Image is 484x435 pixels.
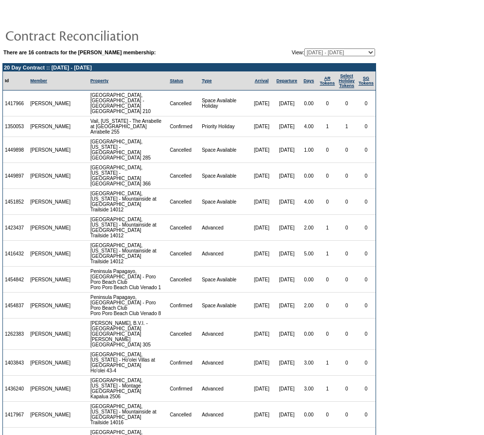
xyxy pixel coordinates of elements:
[249,137,274,163] td: [DATE]
[357,116,376,137] td: 0
[88,116,168,137] td: Vail, [US_STATE] - The Arrabelle at [GEOGRAPHIC_DATA] Arrabelle 255
[337,91,357,116] td: 0
[318,163,337,189] td: 0
[274,91,300,116] td: [DATE]
[337,402,357,428] td: 0
[3,376,28,402] td: 1436240
[274,116,300,137] td: [DATE]
[357,241,376,267] td: 0
[274,402,300,428] td: [DATE]
[249,241,274,267] td: [DATE]
[300,376,318,402] td: 3.00
[300,116,318,137] td: 4.00
[28,350,73,376] td: [PERSON_NAME]
[88,163,168,189] td: [GEOGRAPHIC_DATA], [US_STATE] - [GEOGRAPHIC_DATA] [GEOGRAPHIC_DATA] 366
[168,241,200,267] td: Cancelled
[274,267,300,293] td: [DATE]
[337,189,357,215] td: 0
[168,91,200,116] td: Cancelled
[357,137,376,163] td: 0
[318,267,337,293] td: 0
[357,215,376,241] td: 0
[249,91,274,116] td: [DATE]
[202,78,211,83] a: Type
[88,402,168,428] td: [GEOGRAPHIC_DATA], [US_STATE] - Mountainside at [GEOGRAPHIC_DATA] Trailside 14016
[300,319,318,350] td: 0.00
[88,350,168,376] td: [GEOGRAPHIC_DATA], [US_STATE] - Ho'olei Villas at [GEOGRAPHIC_DATA] Ho'olei 43-4
[300,137,318,163] td: 1.00
[88,293,168,319] td: Peninsula Papagayo, [GEOGRAPHIC_DATA] - Poro Poro Beach Club Poro Poro Beach Club Venado 8
[337,293,357,319] td: 0
[249,163,274,189] td: [DATE]
[337,137,357,163] td: 0
[357,267,376,293] td: 0
[357,189,376,215] td: 0
[337,215,357,241] td: 0
[303,78,314,83] a: Days
[168,267,200,293] td: Cancelled
[3,267,28,293] td: 1454842
[337,241,357,267] td: 0
[28,189,73,215] td: [PERSON_NAME]
[168,402,200,428] td: Cancelled
[88,267,168,293] td: Peninsula Papagayo, [GEOGRAPHIC_DATA] - Poro Poro Beach Club Poro Poro Beach Club Venado 1
[357,91,376,116] td: 0
[168,137,200,163] td: Cancelled
[200,319,249,350] td: Advanced
[28,402,73,428] td: [PERSON_NAME]
[320,76,335,86] a: ARTokens
[274,137,300,163] td: [DATE]
[337,163,357,189] td: 0
[28,376,73,402] td: [PERSON_NAME]
[200,215,249,241] td: Advanced
[28,293,73,319] td: [PERSON_NAME]
[337,319,357,350] td: 0
[300,189,318,215] td: 4.00
[274,376,300,402] td: [DATE]
[357,376,376,402] td: 0
[30,78,47,83] a: Member
[254,78,269,83] a: Arrival
[168,116,200,137] td: Confirmed
[249,116,274,137] td: [DATE]
[88,215,168,241] td: [GEOGRAPHIC_DATA], [US_STATE] - Mountainside at [GEOGRAPHIC_DATA] Trailside 14012
[318,137,337,163] td: 0
[28,137,73,163] td: [PERSON_NAME]
[200,91,249,116] td: Space Available Holiday
[88,319,168,350] td: [PERSON_NAME], B.V.I. - [GEOGRAPHIC_DATA] [GEOGRAPHIC_DATA][PERSON_NAME] [GEOGRAPHIC_DATA] 305
[170,78,184,83] a: Status
[276,78,297,83] a: Departure
[274,293,300,319] td: [DATE]
[318,376,337,402] td: 1
[337,350,357,376] td: 0
[318,116,337,137] td: 1
[318,215,337,241] td: 1
[28,319,73,350] td: [PERSON_NAME]
[88,189,168,215] td: [GEOGRAPHIC_DATA], [US_STATE] - Mountainside at [GEOGRAPHIC_DATA] Trailside 14012
[249,267,274,293] td: [DATE]
[88,91,168,116] td: [GEOGRAPHIC_DATA], [GEOGRAPHIC_DATA] - [GEOGRAPHIC_DATA] [GEOGRAPHIC_DATA] 210
[300,91,318,116] td: 0.00
[3,215,28,241] td: 1423437
[200,241,249,267] td: Advanced
[300,293,318,319] td: 2.00
[300,350,318,376] td: 3.00
[28,267,73,293] td: [PERSON_NAME]
[3,402,28,428] td: 1417967
[28,91,73,116] td: [PERSON_NAME]
[88,137,168,163] td: [GEOGRAPHIC_DATA], [US_STATE] - [GEOGRAPHIC_DATA] [GEOGRAPHIC_DATA] 285
[249,350,274,376] td: [DATE]
[200,189,249,215] td: Space Available
[200,402,249,428] td: Advanced
[357,402,376,428] td: 0
[249,189,274,215] td: [DATE]
[5,25,200,45] img: pgTtlContractReconciliation.gif
[339,73,355,88] a: Select HolidayTokens
[3,116,28,137] td: 1350053
[337,267,357,293] td: 0
[318,241,337,267] td: 1
[28,116,73,137] td: [PERSON_NAME]
[357,319,376,350] td: 0
[28,163,73,189] td: [PERSON_NAME]
[168,189,200,215] td: Cancelled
